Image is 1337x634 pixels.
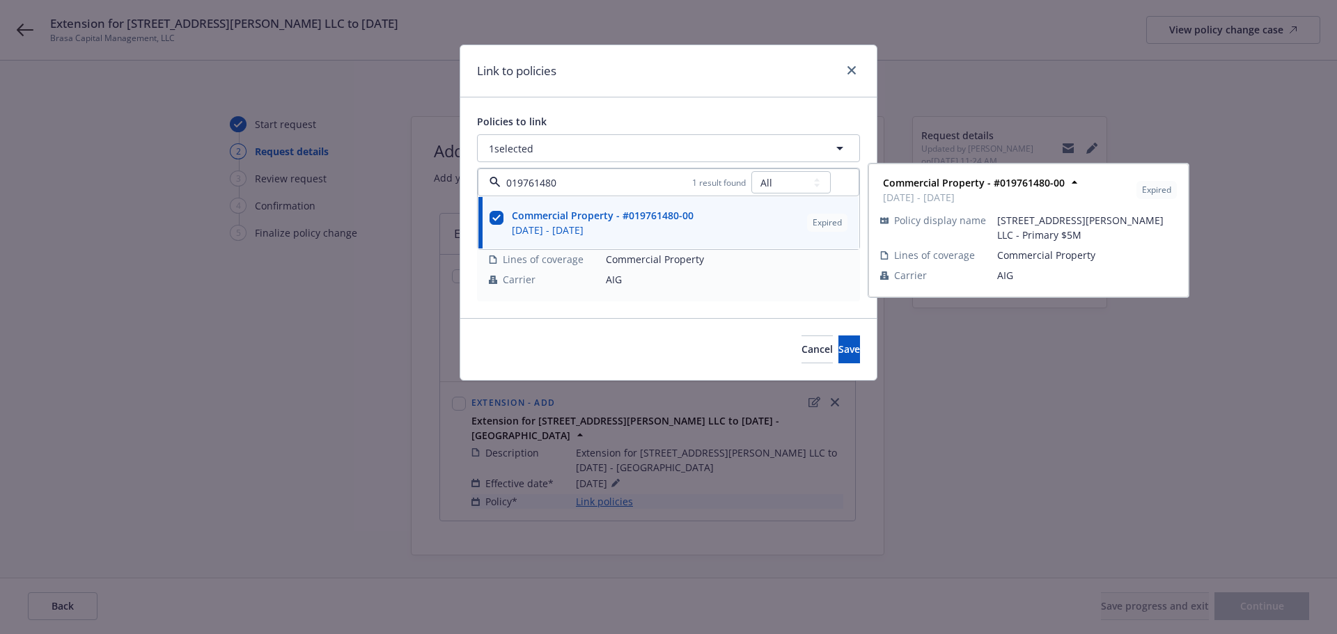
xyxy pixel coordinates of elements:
span: Policies to link [477,115,547,128]
span: Expired [1142,184,1171,196]
strong: Commercial Property - #019761480-00 [883,176,1065,189]
span: Policy display name [894,213,986,228]
h1: Link to policies [477,62,556,80]
span: Carrier [894,268,927,283]
span: Save [838,342,860,356]
a: close [843,62,860,79]
input: Filter by keyword [501,175,692,190]
button: Cancel [802,335,833,363]
span: Commercial Property [606,252,848,267]
span: Commercial Property [997,248,1177,262]
span: Cancel [802,342,833,356]
span: Carrier [503,272,535,287]
span: AIG [606,272,848,287]
span: [DATE] - [DATE] [512,223,694,237]
span: Lines of coverage [894,248,975,262]
span: 1 selected [489,141,533,156]
span: Expired [813,216,842,229]
span: [DATE] - [DATE] [883,190,1065,205]
span: 1 result found [692,177,746,189]
button: Save [838,335,860,363]
button: 1selected [477,134,860,162]
span: [STREET_ADDRESS][PERSON_NAME] LLC - Primary $5M [997,213,1177,242]
span: AIG [997,268,1177,283]
span: Lines of coverage [503,252,584,267]
strong: Commercial Property - #019761480-00 [512,209,694,222]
